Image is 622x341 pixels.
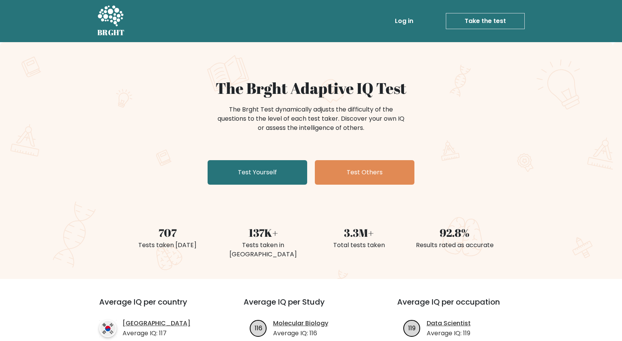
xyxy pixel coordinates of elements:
[273,329,328,338] p: Average IQ: 116
[254,323,262,332] text: 116
[408,323,416,332] text: 119
[427,329,471,338] p: Average IQ: 119
[316,225,402,241] div: 3.3M+
[316,241,402,250] div: Total tests taken
[411,241,498,250] div: Results rated as accurate
[124,241,211,250] div: Tests taken [DATE]
[124,79,498,97] h1: The Brght Adaptive IQ Test
[99,297,216,316] h3: Average IQ per country
[220,225,306,241] div: 137K+
[315,160,414,185] a: Test Others
[273,319,328,328] a: Molecular Biology
[244,297,379,316] h3: Average IQ per Study
[215,105,407,133] div: The Brght Test dynamically adjusts the difficulty of the questions to the level of each test take...
[208,160,307,185] a: Test Yourself
[124,225,211,241] div: 707
[427,319,471,328] a: Data Scientist
[123,329,190,338] p: Average IQ: 117
[220,241,306,259] div: Tests taken in [GEOGRAPHIC_DATA]
[411,225,498,241] div: 92.8%
[397,297,532,316] h3: Average IQ per occupation
[123,319,190,328] a: [GEOGRAPHIC_DATA]
[97,28,125,37] h5: BRGHT
[446,13,525,29] a: Take the test
[97,3,125,39] a: BRGHT
[392,13,416,29] a: Log in
[99,320,116,337] img: country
